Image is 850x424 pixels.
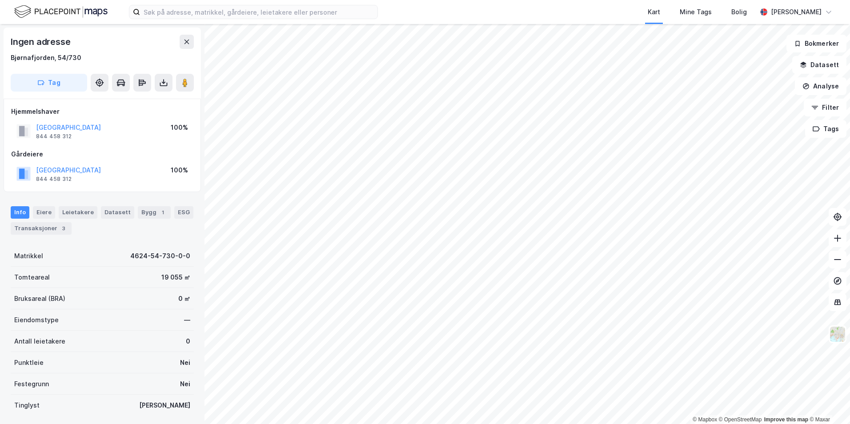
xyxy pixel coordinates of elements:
div: Leietakere [59,206,97,219]
img: Z [829,326,846,343]
div: 844 458 312 [36,133,72,140]
div: 0 [186,336,190,347]
img: logo.f888ab2527a4732fd821a326f86c7f29.svg [14,4,108,20]
div: 4624-54-730-0-0 [130,251,190,261]
div: [PERSON_NAME] [139,400,190,411]
div: 1 [158,208,167,217]
div: [PERSON_NAME] [771,7,822,17]
div: Transaksjoner [11,222,72,235]
button: Tag [11,74,87,92]
button: Analyse [795,77,846,95]
div: Punktleie [14,357,44,368]
button: Tags [805,120,846,138]
div: ESG [174,206,193,219]
div: 100% [171,165,188,176]
div: 3 [59,224,68,233]
div: Festegrunn [14,379,49,389]
div: — [184,315,190,325]
button: Datasett [792,56,846,74]
button: Bokmerker [786,35,846,52]
div: Eiere [33,206,55,219]
div: Hjemmelshaver [11,106,193,117]
div: Gårdeiere [11,149,193,160]
div: Info [11,206,29,219]
button: Filter [804,99,846,116]
a: Mapbox [693,416,717,423]
iframe: Chat Widget [806,381,850,424]
a: Improve this map [764,416,808,423]
div: Bolig [731,7,747,17]
div: 100% [171,122,188,133]
div: 0 ㎡ [178,293,190,304]
div: Tomteareal [14,272,50,283]
div: Eiendomstype [14,315,59,325]
div: Datasett [101,206,134,219]
div: 844 458 312 [36,176,72,183]
div: Bruksareal (BRA) [14,293,65,304]
div: Kontrollprogram for chat [806,381,850,424]
div: Mine Tags [680,7,712,17]
div: Tinglyst [14,400,40,411]
input: Søk på adresse, matrikkel, gårdeiere, leietakere eller personer [140,5,377,19]
div: Nei [180,357,190,368]
div: Bjørnafjorden, 54/730 [11,52,81,63]
div: Matrikkel [14,251,43,261]
div: Nei [180,379,190,389]
a: OpenStreetMap [719,416,762,423]
div: Kart [648,7,660,17]
div: Ingen adresse [11,35,72,49]
div: Bygg [138,206,171,219]
div: 19 055 ㎡ [161,272,190,283]
div: Antall leietakere [14,336,65,347]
